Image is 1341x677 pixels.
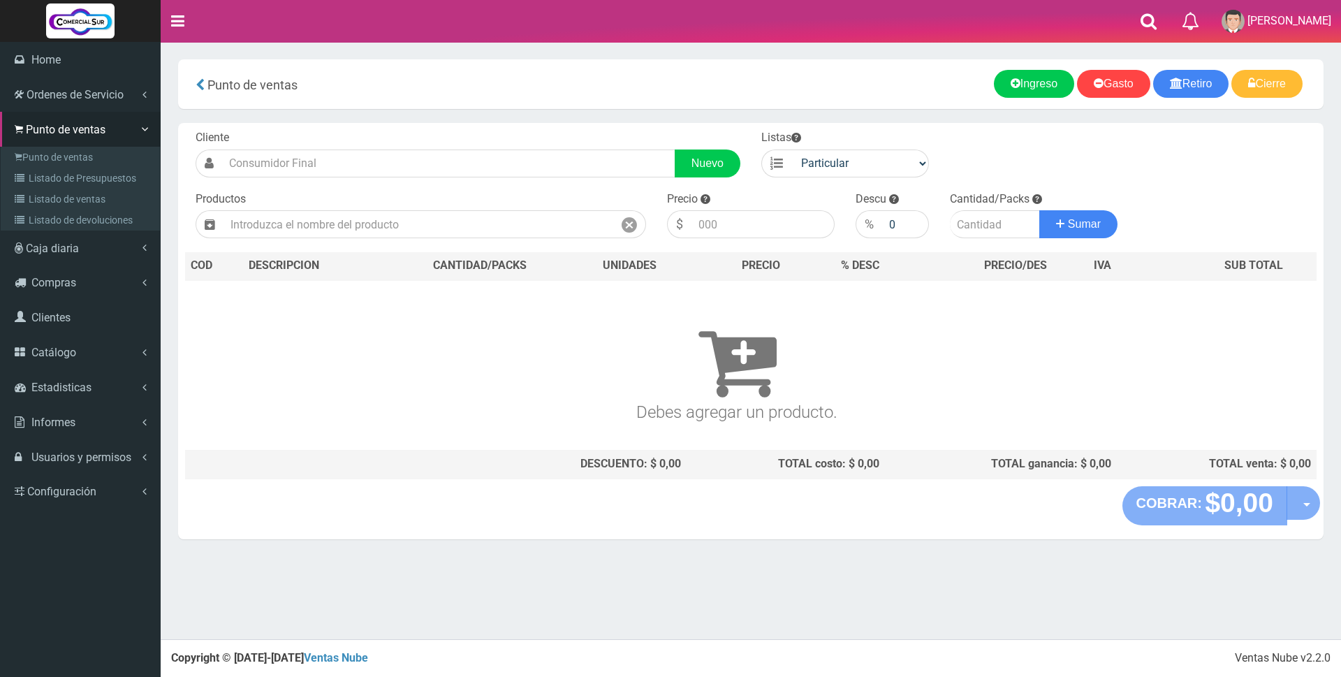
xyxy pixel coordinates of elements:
[667,210,691,238] div: $
[1231,70,1303,98] a: Cierre
[891,456,1111,472] div: TOTAL ganancia: $ 0,00
[27,485,96,498] span: Configuración
[4,189,160,210] a: Listado de ventas
[31,381,91,394] span: Estadisticas
[4,147,160,168] a: Punto de ventas
[26,123,105,136] span: Punto de ventas
[1122,486,1288,525] button: COBRAR: $0,00
[4,210,160,231] a: Listado de devoluciones
[1224,258,1283,274] span: SUB TOTAL
[856,191,886,208] label: Descu
[1205,488,1273,518] strong: $0,00
[1222,10,1245,33] img: User Image
[994,70,1074,98] a: Ingreso
[185,252,243,280] th: COD
[269,259,319,272] span: CRIPCION
[243,252,387,280] th: DES
[26,242,79,255] span: Caja diaria
[667,191,698,208] label: Precio
[191,300,1283,421] h3: Debes agregar un producto.
[572,252,687,280] th: UNIDADES
[882,210,929,238] input: 000
[1077,70,1150,98] a: Gasto
[841,259,879,272] span: % DESC
[223,210,613,238] input: Introduzca el nombre del producto
[675,150,740,177] a: Nuevo
[1136,495,1202,511] strong: COBRAR:
[950,210,1040,238] input: Cantidad
[46,3,115,38] img: Logo grande
[856,210,882,238] div: %
[742,258,780,274] span: PRECIO
[1068,218,1101,230] span: Sumar
[387,252,572,280] th: CANTIDAD/PACKS
[31,276,76,289] span: Compras
[1122,456,1311,472] div: TOTAL venta: $ 0,00
[31,311,71,324] span: Clientes
[761,130,801,146] label: Listas
[1153,70,1229,98] a: Retiro
[31,346,76,359] span: Catálogo
[691,210,835,238] input: 000
[31,416,75,429] span: Informes
[1039,210,1117,238] button: Sumar
[4,168,160,189] a: Listado de Presupuestos
[222,150,675,177] input: Consumidor Final
[304,651,368,664] a: Ventas Nube
[692,456,879,472] div: TOTAL costo: $ 0,00
[171,651,368,664] strong: Copyright © [DATE]-[DATE]
[196,191,246,208] label: Productos
[393,456,681,472] div: DESCUENTO: $ 0,00
[984,259,1047,272] span: PRECIO/DES
[31,451,131,464] span: Usuarios y permisos
[207,78,298,92] span: Punto de ventas
[196,130,229,146] label: Cliente
[31,53,61,66] span: Home
[950,191,1029,208] label: Cantidad/Packs
[1235,650,1331,667] div: Ventas Nube v2.2.0
[27,88,124,101] span: Ordenes de Servicio
[1247,14,1331,27] span: [PERSON_NAME]
[1094,259,1111,272] span: IVA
